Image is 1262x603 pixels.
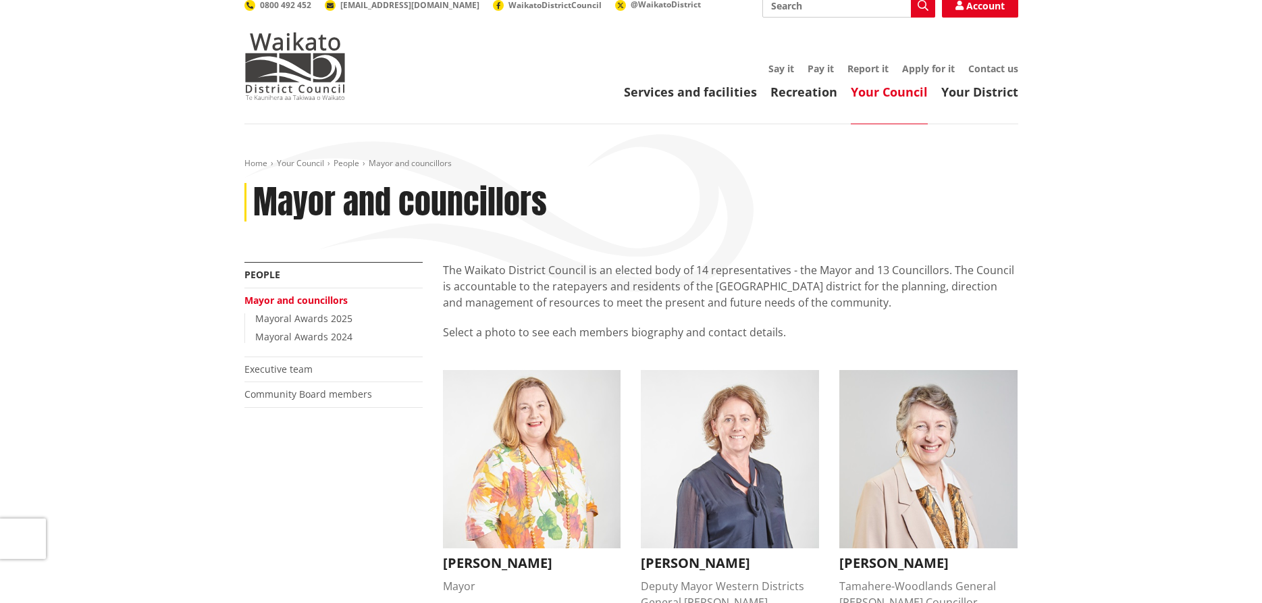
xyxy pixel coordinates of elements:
[1200,546,1248,595] iframe: Messenger Launcher
[244,388,372,400] a: Community Board members
[443,555,621,571] h3: [PERSON_NAME]
[941,84,1018,100] a: Your District
[277,157,324,169] a: Your Council
[902,62,955,75] a: Apply for it
[443,578,621,594] div: Mayor
[624,84,757,100] a: Services and facilities
[244,268,280,281] a: People
[851,84,928,100] a: Your Council
[768,62,794,75] a: Say it
[244,32,346,100] img: Waikato District Council - Te Kaunihera aa Takiwaa o Waikato
[641,555,819,571] h3: [PERSON_NAME]
[443,370,621,548] img: Jacqui Church
[255,312,352,325] a: Mayoral Awards 2025
[808,62,834,75] a: Pay it
[369,157,452,169] span: Mayor and councillors
[253,183,547,222] h1: Mayor and councillors
[839,370,1018,548] img: Crystal Beavis
[244,294,348,307] a: Mayor and councillors
[847,62,889,75] a: Report it
[255,330,352,343] a: Mayoral Awards 2024
[244,157,267,169] a: Home
[443,262,1018,311] p: The Waikato District Council is an elected body of 14 representatives - the Mayor and 13 Councill...
[641,370,819,548] img: Carolyn Eyre
[443,370,621,594] button: Jacqui Church [PERSON_NAME] Mayor
[968,62,1018,75] a: Contact us
[244,363,313,375] a: Executive team
[770,84,837,100] a: Recreation
[334,157,359,169] a: People
[839,555,1018,571] h3: [PERSON_NAME]
[443,324,1018,357] p: Select a photo to see each members biography and contact details.
[244,158,1018,169] nav: breadcrumb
